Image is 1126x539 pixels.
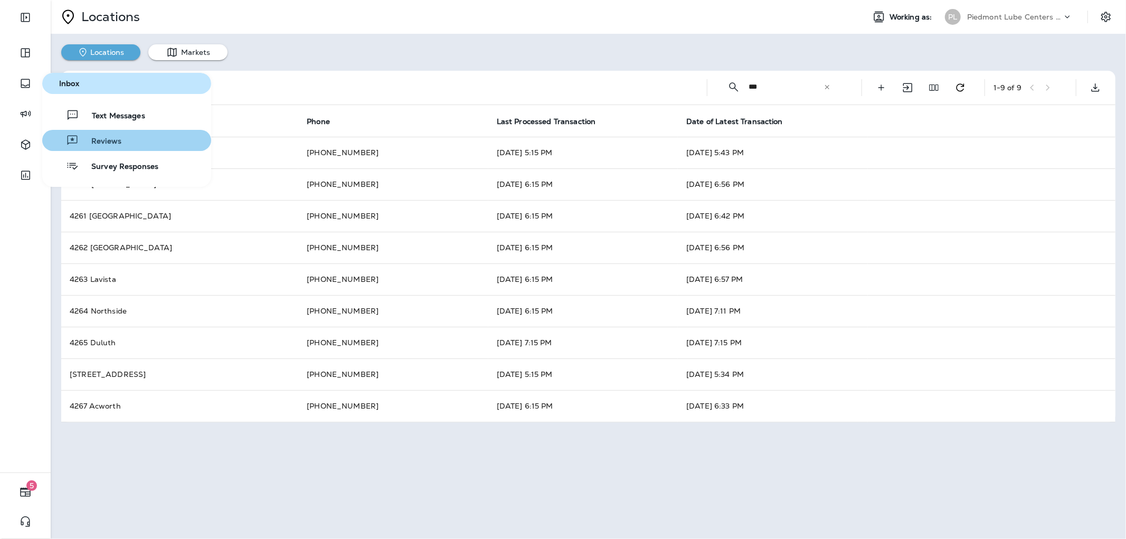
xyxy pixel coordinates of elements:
td: [DATE] 6:56 PM [678,232,1115,263]
td: [PHONE_NUMBER] [298,358,488,390]
button: Export as CSV [1085,77,1106,98]
button: Reviews [42,130,211,151]
button: Locations [61,44,140,60]
span: Working as: [890,13,934,22]
td: [DATE] 6:56 PM [678,168,1115,200]
span: Last Processed Transaction [497,117,596,126]
td: 4263 Lavista [61,263,298,295]
button: Edit Fields [923,77,944,98]
button: Survey Responses [42,155,211,176]
td: [PHONE_NUMBER] [298,200,488,232]
span: Inbox [46,79,207,88]
p: Piedmont Lube Centers LLC [967,13,1062,21]
td: [PHONE_NUMBER] [298,168,488,200]
td: [PHONE_NUMBER] [298,232,488,263]
td: [STREET_ADDRESS] [61,358,298,390]
p: Locations [77,9,140,25]
td: 4261 [GEOGRAPHIC_DATA] [61,200,298,232]
td: [DATE] 6:57 PM [678,263,1115,295]
td: [DATE] 7:11 PM [678,295,1115,327]
span: Text Messages [79,111,145,121]
button: Expand Sidebar [11,7,40,28]
span: Survey Responses [79,162,158,172]
td: [DATE] 5:43 PM [678,137,1115,168]
td: [DATE] 5:34 PM [678,358,1115,390]
td: [DATE] 5:15 PM [488,358,678,390]
td: [DATE] 6:15 PM [488,232,678,263]
td: 4262 [GEOGRAPHIC_DATA] [61,232,298,263]
span: Date of Latest Transaction [686,117,783,126]
button: Inbox [42,73,211,94]
span: 5 [26,480,37,491]
div: PL [945,9,961,25]
td: [DATE] 7:15 PM [678,327,1115,358]
td: [DATE] 6:15 PM [488,295,678,327]
td: [DATE] 6:15 PM [488,168,678,200]
span: Reviews [79,137,121,147]
td: [DATE] 5:15 PM [488,137,678,168]
td: [PHONE_NUMBER] [298,390,488,422]
td: [DATE] 6:42 PM [678,200,1115,232]
td: 4267 Acworth [61,390,298,422]
td: [PHONE_NUMBER] [298,295,488,327]
td: [DATE] 6:33 PM [678,390,1115,422]
td: [DATE] 7:15 PM [488,327,678,358]
button: Markets [148,44,228,60]
button: Settings [1096,7,1115,26]
td: [DATE] 6:15 PM [488,263,678,295]
span: Phone [307,117,330,126]
td: 4265 Duluth [61,327,298,358]
td: [PHONE_NUMBER] [298,327,488,358]
button: Create Location [870,77,892,98]
td: [PHONE_NUMBER] [298,263,488,295]
button: Import Locations [897,77,918,98]
div: 1 - 9 of 9 [993,83,1021,92]
button: Text Messages [42,105,211,126]
td: [DATE] 6:15 PM [488,200,678,232]
td: 4264 Northside [61,295,298,327]
td: [PHONE_NUMBER] [298,137,488,168]
td: [DATE] 6:15 PM [488,390,678,422]
button: Collapse Search [723,77,744,98]
span: Refresh transaction statistics [950,82,971,91]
